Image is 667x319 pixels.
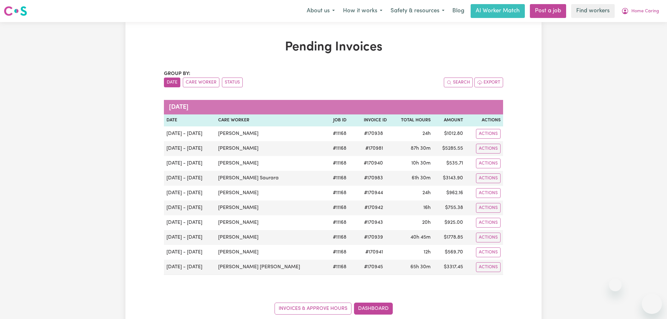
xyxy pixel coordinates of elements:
td: [PERSON_NAME] [216,186,326,200]
a: Post a job [530,4,566,18]
iframe: Close message [609,279,622,291]
td: [DATE] - [DATE] [164,260,216,275]
span: 61 hours 30 minutes [412,176,431,181]
caption: [DATE] [164,100,503,114]
span: 24 hours [422,131,431,136]
button: Actions [476,218,501,228]
button: Export [474,78,503,87]
a: Invoices & Approve Hours [275,303,351,315]
th: Date [164,114,216,126]
td: # 11168 [326,171,349,186]
td: # 11168 [326,186,349,200]
span: # 170942 [361,204,387,212]
span: Group by: [164,71,190,76]
th: Amount [433,114,466,126]
span: 12 hours [424,250,431,255]
button: sort invoices by paid status [222,78,243,87]
button: My Account [617,4,663,18]
span: # 170944 [360,189,387,197]
td: [DATE] - [DATE] [164,126,216,141]
td: [PERSON_NAME] [216,230,326,245]
span: # 170943 [360,219,387,226]
td: [PERSON_NAME] [216,141,326,156]
td: $ 5285.55 [433,141,466,156]
td: $ 535.71 [433,156,466,171]
a: Find workers [571,4,615,18]
td: [DATE] - [DATE] [164,141,216,156]
button: About us [303,4,339,18]
h1: Pending Invoices [164,40,503,55]
button: How it works [339,4,386,18]
td: [DATE] - [DATE] [164,171,216,186]
td: $ 962.16 [433,186,466,200]
button: Actions [476,262,501,272]
td: # 11168 [326,141,349,156]
span: 10 hours 30 minutes [411,161,431,166]
td: # 11168 [326,215,349,230]
td: [DATE] - [DATE] [164,200,216,215]
td: [PERSON_NAME] [PERSON_NAME] [216,260,326,275]
td: [PERSON_NAME] [216,215,326,230]
td: [PERSON_NAME] [216,245,326,260]
td: [DATE] - [DATE] [164,186,216,200]
button: Actions [476,233,501,242]
th: Job ID [326,114,349,126]
span: # 170939 [360,234,387,241]
td: # 11168 [326,200,349,215]
td: $ 3317.45 [433,260,466,275]
span: # 170941 [362,248,387,256]
span: # 170945 [360,263,387,271]
img: Careseekers logo [4,5,27,17]
button: Actions [476,188,501,198]
button: sort invoices by date [164,78,180,87]
td: $ 569.70 [433,245,466,260]
td: [PERSON_NAME] [216,200,326,215]
th: Total Hours [389,114,433,126]
span: 16 hours [423,205,431,210]
span: # 170938 [360,130,387,137]
button: Actions [476,159,501,168]
span: 20 hours [422,220,431,225]
span: 87 hours 30 minutes [411,146,431,151]
span: 24 hours [422,190,431,195]
button: Actions [476,144,501,154]
span: # 170983 [360,174,387,182]
td: [PERSON_NAME] [216,126,326,141]
td: # 11168 [326,260,349,275]
a: AI Worker Match [471,4,525,18]
button: Actions [476,203,501,213]
button: Actions [476,173,501,183]
td: [DATE] - [DATE] [164,245,216,260]
button: sort invoices by care worker [183,78,219,87]
td: $ 755.38 [433,200,466,215]
span: 40 hours 45 minutes [410,235,431,240]
td: # 11168 [326,156,349,171]
td: [DATE] - [DATE] [164,156,216,171]
td: $ 3143.90 [433,171,466,186]
iframe: Button to launch messaging window [642,294,662,314]
a: Blog [449,4,468,18]
span: # 170940 [360,159,387,167]
td: [DATE] - [DATE] [164,215,216,230]
td: # 11168 [326,230,349,245]
td: [PERSON_NAME] [216,156,326,171]
td: # 11168 [326,245,349,260]
td: [DATE] - [DATE] [164,230,216,245]
th: Care Worker [216,114,326,126]
td: $ 925.00 [433,215,466,230]
td: $ 1012.80 [433,126,466,141]
button: Safety & resources [386,4,449,18]
span: 65 hours 30 minutes [410,264,431,270]
th: Actions [466,114,503,126]
span: Home Caring [631,8,659,15]
td: $ 1778.85 [433,230,466,245]
button: Search [444,78,473,87]
a: Dashboard [354,303,393,315]
button: Actions [476,247,501,257]
a: Careseekers logo [4,4,27,18]
th: Invoice ID [349,114,389,126]
button: Actions [476,129,501,139]
td: # 11168 [326,126,349,141]
td: [PERSON_NAME] Saurara [216,171,326,186]
span: # 170981 [362,145,387,152]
